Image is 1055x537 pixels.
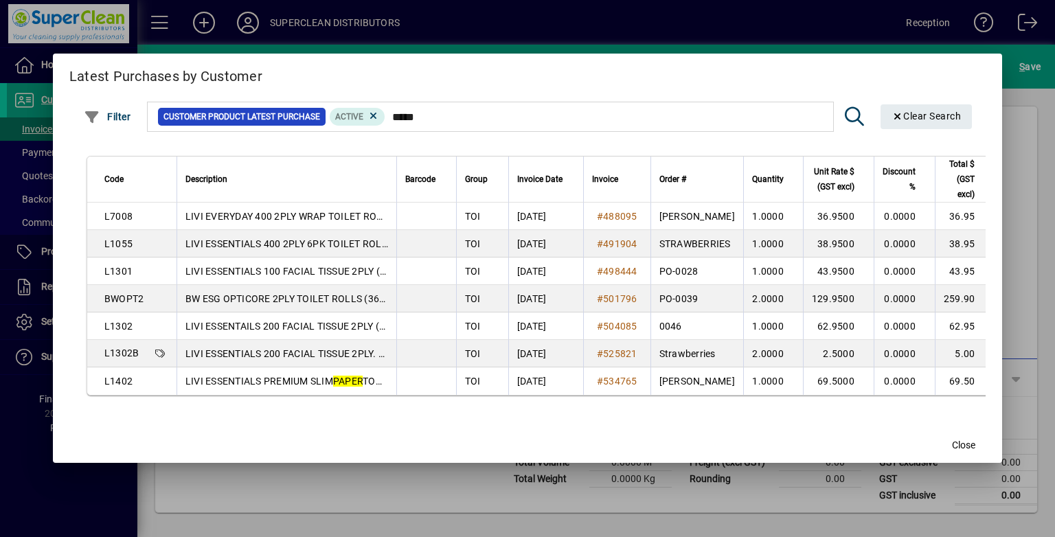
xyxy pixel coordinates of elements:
[874,340,935,367] td: 0.0000
[743,230,803,258] td: 1.0000
[592,291,642,306] a: #501796
[935,285,995,312] td: 259.90
[465,348,481,359] span: TOI
[597,211,603,222] span: #
[597,376,603,387] span: #
[942,433,986,457] button: Close
[935,203,995,230] td: 36.95
[508,230,583,258] td: [DATE]
[603,348,637,359] span: 525821
[944,157,975,202] span: Total $ (GST excl)
[944,157,988,202] div: Total $ (GST excl)
[935,230,995,258] td: 38.95
[743,312,803,340] td: 1.0000
[650,312,743,340] td: 0046
[803,340,874,367] td: 2.5000
[659,172,735,187] div: Order #
[185,293,445,304] span: BW ESG OPTICORE 2PLY TOILET ROLLS (36) - 865 SHEETS
[592,209,642,224] a: #488095
[743,285,803,312] td: 2.0000
[603,321,637,332] span: 504085
[881,104,973,129] button: Clear
[80,104,135,129] button: Filter
[185,321,394,332] span: LIVI ESSENTAILS 200 FACIAL TISSUE 2PLY (30)
[803,203,874,230] td: 36.9500
[803,258,874,285] td: 43.9500
[935,258,995,285] td: 43.95
[333,376,363,387] em: PAPER
[597,348,603,359] span: #
[84,111,131,122] span: Filter
[935,312,995,340] td: 62.95
[185,172,227,187] span: Description
[803,285,874,312] td: 129.9500
[935,340,995,367] td: 5.00
[803,230,874,258] td: 38.9500
[104,238,133,249] span: L1055
[650,230,743,258] td: STRAWBERRIES
[597,266,603,277] span: #
[53,54,1002,93] h2: Latest Purchases by Customer
[603,376,637,387] span: 534765
[465,293,481,304] span: TOI
[508,367,583,395] td: [DATE]
[465,172,500,187] div: Group
[185,172,388,187] div: Description
[874,258,935,285] td: 0.0000
[405,172,435,187] span: Barcode
[650,340,743,367] td: Strawberries
[603,266,637,277] span: 498444
[592,172,618,187] span: Invoice
[874,203,935,230] td: 0.0000
[508,258,583,285] td: [DATE]
[465,238,481,249] span: TOI
[592,319,642,334] a: #504085
[592,172,642,187] div: Invoice
[803,367,874,395] td: 69.5000
[603,211,637,222] span: 488095
[465,266,481,277] span: TOI
[592,346,642,361] a: #525821
[650,367,743,395] td: [PERSON_NAME]
[812,164,867,194] div: Unit Rate $ (GST excl)
[104,172,168,187] div: Code
[104,347,139,358] span: L1302B
[465,211,481,222] span: TOI
[743,367,803,395] td: 1.0000
[104,211,133,222] span: L7008
[597,321,603,332] span: #
[517,172,575,187] div: Invoice Date
[803,312,874,340] td: 62.9500
[185,266,395,277] span: LIVI ESSENTIALS 100 FACIAL TISSUE 2PLY (30)
[465,321,481,332] span: TOI
[874,230,935,258] td: 0.0000
[104,376,133,387] span: L1402
[752,172,784,187] span: Quantity
[104,293,144,304] span: BWOPT2
[405,172,448,187] div: Barcode
[592,264,642,279] a: #498444
[743,340,803,367] td: 2.0000
[603,238,637,249] span: 491904
[752,172,796,187] div: Quantity
[465,172,488,187] span: Group
[465,376,481,387] span: TOI
[185,238,408,249] span: LIVI ESSENTIALS 400 2PLY 6PK TOILET ROLL (36)
[650,203,743,230] td: [PERSON_NAME]
[883,164,928,194] div: Discount %
[874,367,935,395] td: 0.0000
[597,238,603,249] span: #
[883,164,916,194] span: Discount %
[603,293,637,304] span: 501796
[104,172,124,187] span: Code
[104,321,133,332] span: L1302
[508,312,583,340] td: [DATE]
[163,110,320,124] span: Customer Product Latest Purchase
[185,348,401,359] span: LIVI ESSENTIALS 200 FACIAL TISSUE 2PLY. BOX.
[508,340,583,367] td: [DATE]
[330,108,385,126] mat-chip: Product Activation Status: Active
[812,164,854,194] span: Unit Rate $ (GST excl)
[952,438,975,453] span: Close
[592,236,642,251] a: #491904
[185,376,433,387] span: LIVI ESSENTIALS PREMIUM SLIM TOWELS (4000)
